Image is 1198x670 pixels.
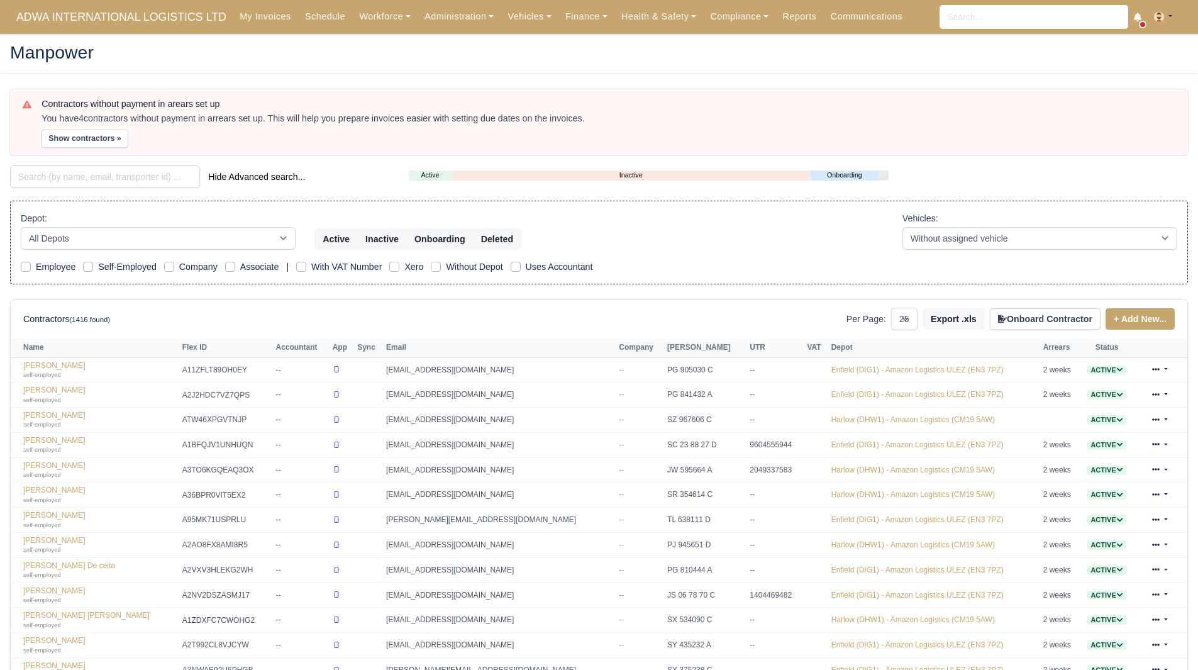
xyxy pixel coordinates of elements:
[664,432,746,457] td: SC 23 88 27 D
[1087,566,1126,575] span: Active
[1087,566,1126,574] a: Active
[273,338,330,357] th: Accountant
[746,557,804,583] td: --
[233,4,298,29] a: My Invoices
[23,622,61,628] small: self-employed
[70,316,111,323] small: (1416 found)
[1087,540,1126,549] a: Active
[831,615,995,624] a: Harlow (DHW1) - Amazon Logistics (CM19 5AW)
[23,596,61,603] small: self-employed
[409,170,451,181] a: Active
[619,366,624,374] span: --
[1040,338,1080,357] th: Arrears
[298,4,352,29] a: Schedule
[1087,490,1126,499] a: Active
[240,260,279,274] label: Associate
[746,432,804,457] td: 9604555944
[811,170,879,181] a: Onboarding
[1087,466,1126,474] a: Active
[42,130,128,148] button: Show contractors »
[619,515,624,524] span: --
[452,170,811,181] a: Inactive
[619,440,624,449] span: --
[311,260,382,274] label: With VAT Number
[746,408,804,433] td: --
[1087,591,1126,600] span: Active
[831,540,995,549] a: Harlow (DHW1) - Amazon Logistics (CM19 5AW)
[1087,466,1126,475] span: Active
[23,386,176,404] a: [PERSON_NAME] self-employed
[21,211,47,226] label: Depot:
[664,508,746,533] td: TL 638111 D
[1106,308,1175,330] a: + Add New...
[330,338,355,357] th: App
[10,43,1188,61] h2: Manpower
[383,357,616,382] td: [EMAIL_ADDRESS][DOMAIN_NAME]
[501,4,558,29] a: Vehicles
[383,508,616,533] td: [PERSON_NAME][EMAIL_ADDRESS][DOMAIN_NAME]
[383,557,616,583] td: [EMAIL_ADDRESS][DOMAIN_NAME]
[619,591,624,600] span: --
[314,228,358,250] button: Active
[664,633,746,658] td: SY 435232 A
[804,338,828,357] th: VAT
[1087,440,1126,449] a: Active
[179,432,273,457] td: A1BFQJV1UNHUQN
[273,457,330,483] td: --
[179,382,273,408] td: A2J2HDC7VZ7QPS
[23,571,61,578] small: self-employed
[352,4,418,29] a: Workforce
[383,533,616,558] td: [EMAIL_ADDRESS][DOMAIN_NAME]
[404,260,423,274] label: Xero
[1040,557,1080,583] td: 2 weeks
[664,557,746,583] td: PG 810444 A
[23,586,176,605] a: [PERSON_NAME] self-employed
[273,408,330,433] td: --
[23,611,176,629] a: [PERSON_NAME] [PERSON_NAME] self-employed
[1087,415,1126,425] span: Active
[179,260,218,274] label: Company
[1040,533,1080,558] td: 2 weeks
[846,312,886,327] label: Per Page:
[1087,591,1126,600] a: Active
[10,165,200,188] input: Search (by name, email, transporter id) ...
[746,483,804,508] td: --
[1040,633,1080,658] td: 2 weeks
[619,615,624,624] span: --
[1101,308,1175,330] div: + Add New...
[746,508,804,533] td: --
[357,228,407,250] button: Inactive
[1087,515,1126,524] a: Active
[746,338,804,357] th: UTR
[831,466,995,474] a: Harlow (DHW1) - Amazon Logistics (CM19 5AW)
[824,4,910,29] a: Communications
[664,457,746,483] td: JW 595664 A
[383,338,616,357] th: Email
[98,260,157,274] label: Self-Employed
[179,338,273,357] th: Flex ID
[1,33,1197,74] div: Manpower
[273,483,330,508] td: --
[831,440,1004,449] a: Enfield (DIG1) - Amazon Logistics ULEZ (EN3 7PZ)
[619,466,624,474] span: --
[1087,540,1126,550] span: Active
[179,533,273,558] td: A2AO8FX8AMI8R5
[179,408,273,433] td: ATW46XPGVTNJP
[23,522,61,528] small: self-employed
[406,228,474,250] button: Onboarding
[273,583,330,608] td: --
[1087,615,1126,624] a: Active
[664,583,746,608] td: JS 06 78 70 C
[940,5,1128,29] input: Search...
[383,483,616,508] td: [EMAIL_ADDRESS][DOMAIN_NAME]
[383,408,616,433] td: [EMAIL_ADDRESS][DOMAIN_NAME]
[1040,457,1080,483] td: 2 weeks
[902,211,938,226] label: Vehicles:
[473,228,521,250] button: Deleted
[23,647,61,654] small: self-employed
[664,382,746,408] td: PG 841432 A
[273,557,330,583] td: --
[273,382,330,408] td: --
[273,357,330,382] td: --
[23,371,61,378] small: self-employed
